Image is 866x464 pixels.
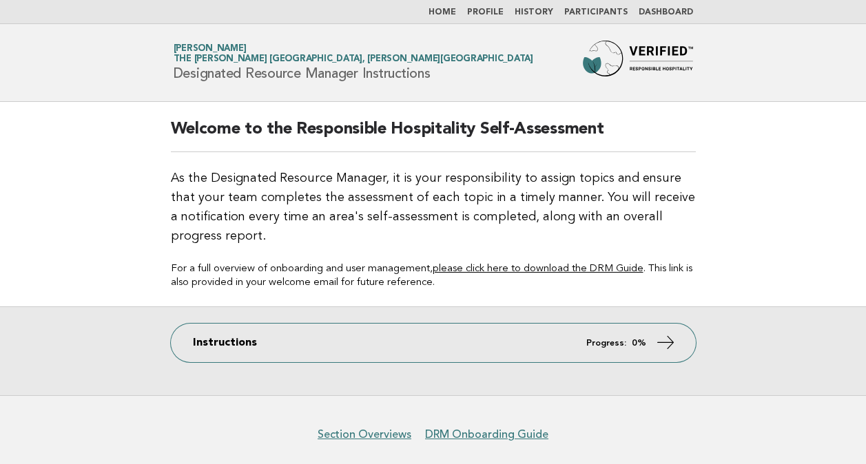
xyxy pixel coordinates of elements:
span: The [PERSON_NAME] [GEOGRAPHIC_DATA], [PERSON_NAME][GEOGRAPHIC_DATA] [174,55,533,64]
a: DRM Onboarding Guide [425,428,548,441]
p: As the Designated Resource Manager, it is your responsibility to assign topics and ensure that yo... [171,169,696,246]
a: Instructions Progress: 0% [171,324,696,362]
img: Forbes Travel Guide [583,41,693,85]
strong: 0% [632,339,646,348]
a: Home [429,8,456,17]
h2: Welcome to the Responsible Hospitality Self-Assessment [171,118,696,152]
a: please click here to download the DRM Guide [433,264,643,274]
a: Dashboard [639,8,693,17]
p: For a full overview of onboarding and user management, . This link is also provided in your welco... [171,262,696,290]
a: History [515,8,553,17]
a: Profile [467,8,504,17]
a: Participants [564,8,628,17]
a: Section Overviews [318,428,411,441]
em: Progress: [586,339,626,348]
h1: Designated Resource Manager Instructions [174,45,533,81]
a: [PERSON_NAME]The [PERSON_NAME] [GEOGRAPHIC_DATA], [PERSON_NAME][GEOGRAPHIC_DATA] [174,44,533,63]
